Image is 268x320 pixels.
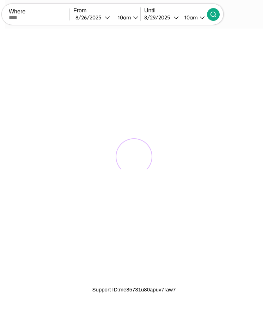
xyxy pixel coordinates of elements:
[73,14,112,21] button: 8/26/2025
[9,8,69,15] label: Where
[144,14,173,21] div: 8 / 29 / 2025
[179,14,207,21] button: 10am
[112,14,140,21] button: 10am
[75,14,105,21] div: 8 / 26 / 2025
[144,7,207,14] label: Until
[114,14,133,21] div: 10am
[73,7,140,14] label: From
[181,14,200,21] div: 10am
[92,285,176,294] p: Support ID: me85731u80apuv7raw7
